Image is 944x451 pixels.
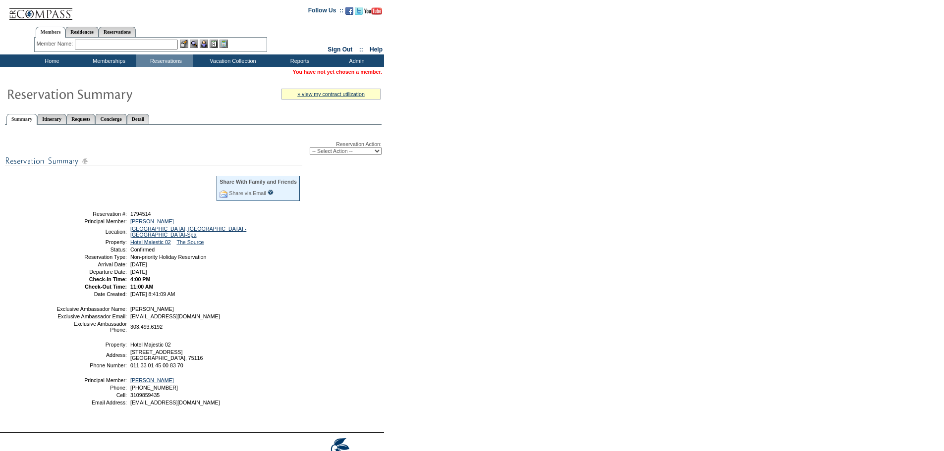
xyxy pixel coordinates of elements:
a: Detail [127,114,150,124]
a: Share via Email [229,190,266,196]
a: Hotel Majestic 02 [130,239,171,245]
td: Reservation #: [56,211,127,217]
a: Members [36,27,66,38]
strong: Check-In Time: [89,276,127,282]
img: Follow us on Twitter [355,7,363,15]
a: [GEOGRAPHIC_DATA], [GEOGRAPHIC_DATA] - [GEOGRAPHIC_DATA]-Spa [130,226,246,238]
td: Memberships [79,54,136,67]
a: » view my contract utilization [297,91,365,97]
td: Address: [56,349,127,361]
a: Sign Out [328,46,352,53]
td: Status: [56,247,127,252]
td: Admin [327,54,384,67]
span: [PERSON_NAME] [130,306,174,312]
a: Become our fan on Facebook [345,10,353,16]
img: Impersonate [200,40,208,48]
span: [DATE] 8:41:09 AM [130,291,175,297]
a: Requests [66,114,95,124]
td: Departure Date: [56,269,127,275]
td: Date Created: [56,291,127,297]
span: Non-priority Holiday Reservation [130,254,206,260]
span: [EMAIL_ADDRESS][DOMAIN_NAME] [130,400,220,405]
a: The Source [176,239,204,245]
span: [PHONE_NUMBER] [130,385,178,391]
a: Follow us on Twitter [355,10,363,16]
span: 1794514 [130,211,151,217]
span: 11:00 AM [130,284,153,290]
a: Itinerary [37,114,66,124]
td: Principal Member: [56,218,127,224]
a: Reservations [99,27,136,37]
a: Residences [65,27,99,37]
td: Exclusive Ambassador Name: [56,306,127,312]
td: Exclusive Ambassador Phone: [56,321,127,333]
img: Become our fan on Facebook [345,7,353,15]
a: Concierge [95,114,126,124]
a: [PERSON_NAME] [130,377,174,383]
td: Property: [56,342,127,348]
span: [STREET_ADDRESS] [GEOGRAPHIC_DATA], 75116 [130,349,203,361]
td: Reports [270,54,327,67]
div: Share With Family and Friends [220,179,297,185]
span: Confirmed [130,247,155,252]
td: Location: [56,226,127,238]
span: 303.493.6192 [130,324,163,330]
span: [DATE] [130,269,147,275]
img: View [190,40,198,48]
span: :: [359,46,363,53]
img: subTtlResSummary.gif [5,155,302,167]
img: Reservaton Summary [6,84,205,103]
span: 011 33 01 45 00 83 70 [130,362,183,368]
span: You have not yet chosen a member. [293,69,382,75]
td: Cell: [56,392,127,398]
img: Subscribe to our YouTube Channel [364,7,382,15]
td: Email Address: [56,400,127,405]
td: Principal Member: [56,377,127,383]
div: Member Name: [37,40,75,48]
a: Summary [6,114,37,125]
td: Home [22,54,79,67]
td: Vacation Collection [193,54,270,67]
span: [EMAIL_ADDRESS][DOMAIN_NAME] [130,313,220,319]
span: [DATE] [130,261,147,267]
strong: Check-Out Time: [85,284,127,290]
td: Arrival Date: [56,261,127,267]
img: b_calculator.gif [220,40,228,48]
td: Property: [56,239,127,245]
td: Reservation Type: [56,254,127,260]
span: Hotel Majestic 02 [130,342,171,348]
span: 4:00 PM [130,276,150,282]
td: Phone Number: [56,362,127,368]
td: Reservations [136,54,193,67]
img: b_edit.gif [180,40,188,48]
span: 3109859435 [130,392,160,398]
div: Reservation Action: [5,141,382,155]
td: Follow Us :: [308,6,343,18]
a: Help [370,46,383,53]
a: [PERSON_NAME] [130,218,174,224]
img: Reservations [210,40,218,48]
a: Subscribe to our YouTube Channel [364,10,382,16]
input: What is this? [268,190,274,195]
td: Exclusive Ambassador Email: [56,313,127,319]
td: Phone: [56,385,127,391]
